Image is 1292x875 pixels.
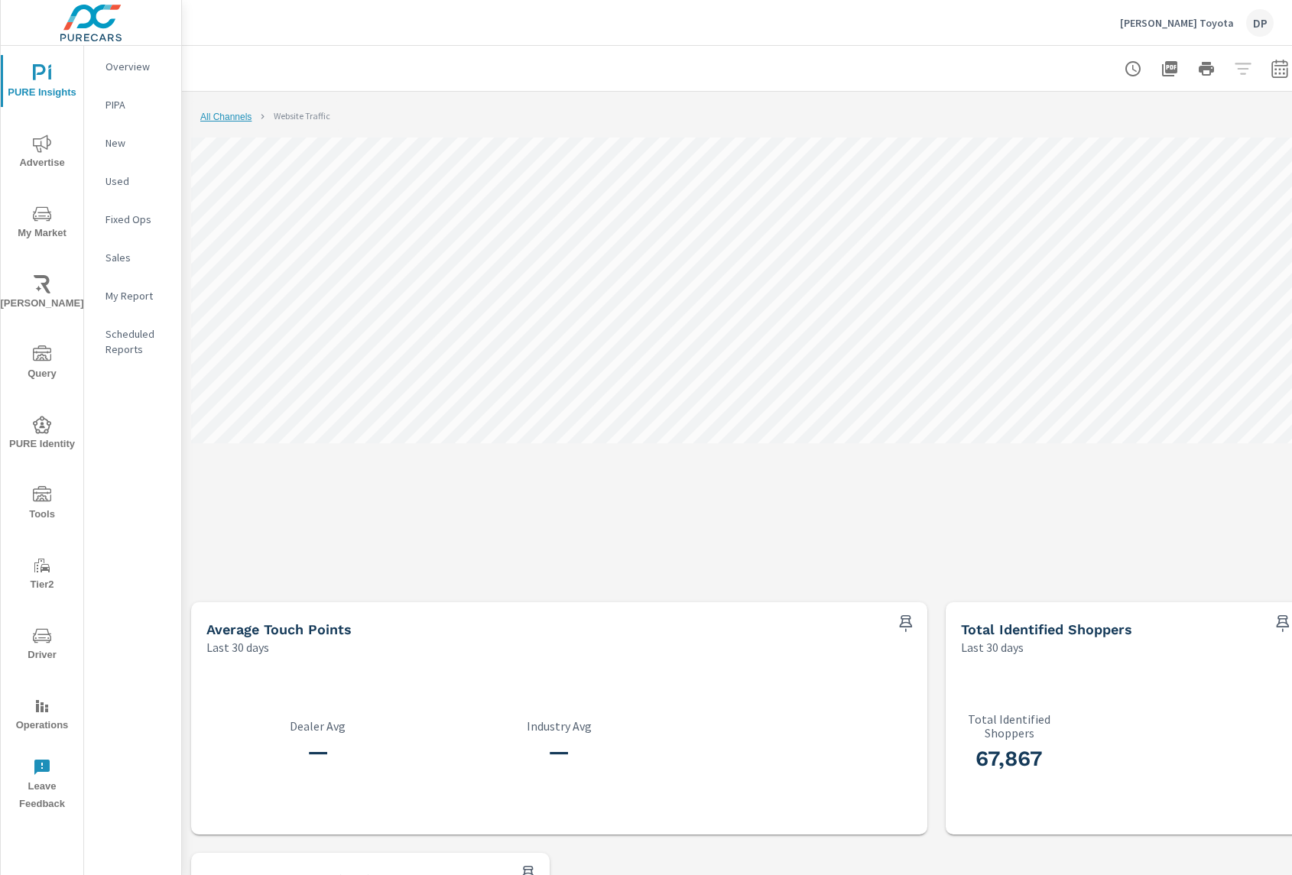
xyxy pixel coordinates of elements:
nav: chart navigation [191,101,339,131]
div: DP [1246,9,1274,37]
h3: — [448,739,671,765]
div: nav menu [1,46,83,819]
p: Sales [106,250,169,265]
p: Total Identified Shoppers [961,712,1058,740]
p: Overview [106,59,169,74]
p: New [106,135,169,151]
span: PURE Insights [5,64,79,102]
span: Advertise [5,134,79,172]
span: Save this to your personalized report [894,611,918,636]
h3: — [206,739,430,765]
div: Fixed Ops [84,208,181,231]
div: PIPA [84,93,181,116]
span: Tools [5,486,79,523]
span: Driver [5,627,79,664]
span: Tier2 [5,556,79,594]
div: My Report [84,284,181,307]
p: My Report [106,288,169,303]
button: "Export Report to PDF" [1154,53,1185,84]
p: PIPA [106,97,169,112]
span: My Market [5,205,79,242]
p: Used [106,173,169,189]
p: Industry Avg [448,719,671,733]
span: [PERSON_NAME] [5,275,79,313]
div: Overview [84,55,181,78]
div: Used [84,170,181,193]
a: All Channels [200,112,252,122]
h5: Total Identified Shoppers [961,621,1132,637]
h5: Average Touch Points [206,621,352,637]
span: Operations [5,697,79,734]
div: Scheduled Reports [84,322,181,361]
span: Query [5,345,79,383]
button: Print Report [1191,53,1222,84]
div: Sales [84,246,181,269]
p: Last 30 days [206,638,269,656]
span: PURE Identity [5,416,79,453]
h3: 67,867 [961,746,1058,772]
p: Scheduled Reports [106,326,169,357]
p: Last 30 days [961,638,1024,656]
p: [PERSON_NAME] Toyota [1120,16,1234,30]
p: Dealer Avg [206,719,430,733]
div: New [84,131,181,154]
p: Fixed Ops [106,212,169,227]
span: Leave Feedback [5,758,79,813]
p: Website Traffic [274,109,330,123]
